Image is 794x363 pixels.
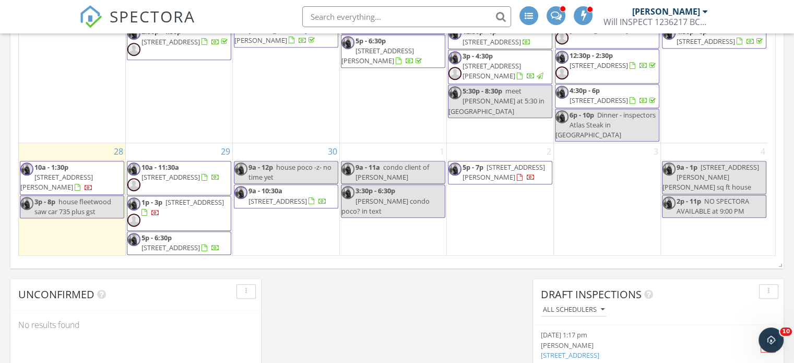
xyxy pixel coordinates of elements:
[141,233,172,242] span: 5p - 6:30p
[127,162,140,175] img: will_inspect_profile.jpg
[555,31,568,44] img: default-user-f0147aede5fd5fa78ca7ade42f37bd4542148d508eef1c3d3ea960f66861d68b.jpg
[446,143,553,256] td: Go to October 2, 2025
[355,162,429,182] span: condo client of [PERSON_NAME]
[141,27,230,46] a: 2:30p - 4:30p [STREET_ADDRESS]
[463,27,531,46] a: 12:30p - 1p [STREET_ADDRESS]
[555,51,568,64] img: will_inspect_profile.jpg
[570,26,628,35] span: [STREET_ADDRESS]
[302,6,511,27] input: Search everything...
[141,172,200,182] span: [STREET_ADDRESS]
[341,46,414,65] span: [STREET_ADDRESS][PERSON_NAME]
[660,143,767,256] td: Go to October 4, 2025
[340,143,447,256] td: Go to October 1, 2025
[780,327,792,336] span: 10
[127,43,140,56] img: default-user-f0147aede5fd5fa78ca7ade42f37bd4542148d508eef1c3d3ea960f66861d68b.jpg
[141,243,200,252] span: [STREET_ADDRESS]
[463,86,502,96] span: 5:30p - 8:30p
[662,162,759,192] span: [STREET_ADDRESS][PERSON_NAME][PERSON_NAME] sq ft house
[127,214,140,227] img: default-user-f0147aede5fd5fa78ca7ade42f37bd4542148d508eef1c3d3ea960f66861d68b.jpg
[677,27,707,36] span: 4:30p - 6p
[677,37,735,46] span: [STREET_ADDRESS]
[341,36,354,49] img: will_inspect_profile.jpg
[20,172,93,192] span: [STREET_ADDRESS][PERSON_NAME]
[355,36,386,45] span: 5p - 6:30p
[448,162,461,175] img: will_inspect_profile.jpg
[541,350,599,360] a: [STREET_ADDRESS]
[448,161,552,184] a: 5p - 7p [STREET_ADDRESS][PERSON_NAME]
[20,161,124,195] a: 10a - 1:30p [STREET_ADDRESS][PERSON_NAME]
[570,15,658,34] a: 9a - 10:30a [STREET_ADDRESS]
[234,26,307,45] span: [STREET_ADDRESS][PERSON_NAME]
[662,25,766,49] a: 4:30p - 6p [STREET_ADDRESS]
[141,162,220,182] a: 10a - 11:30a [STREET_ADDRESS]
[127,161,231,195] a: 10a - 11:30a [STREET_ADDRESS]
[463,37,521,46] span: [STREET_ADDRESS]
[127,178,140,191] img: default-user-f0147aede5fd5fa78ca7ade42f37bd4542148d508eef1c3d3ea960f66861d68b.jpg
[112,143,125,160] a: Go to September 28, 2025
[355,162,380,172] span: 9a - 11a
[234,186,247,199] img: will_inspect_profile.jpg
[555,110,656,139] span: Dinner - inspectors Atlas Steak in [GEOGRAPHIC_DATA]
[18,287,94,301] span: Unconfirmed
[677,27,765,46] a: 4:30p - 6p [STREET_ADDRESS]
[553,143,660,256] td: Go to October 3, 2025
[19,143,126,256] td: Go to September 28, 2025
[79,5,102,28] img: The Best Home Inspection Software - Spectora
[463,61,521,80] span: [STREET_ADDRESS][PERSON_NAME]
[570,86,658,105] a: 4:30p - 6p [STREET_ADDRESS]
[463,162,545,182] span: [STREET_ADDRESS][PERSON_NAME]
[555,110,568,123] img: will_inspect_profile.jpg
[555,86,568,99] img: will_inspect_profile.jpg
[248,162,331,182] span: house poco -z- no time yet
[234,15,317,44] a: 3:30p - 7p [STREET_ADDRESS][PERSON_NAME]
[448,50,552,84] a: 3p - 4:30p [STREET_ADDRESS][PERSON_NAME]
[570,51,658,70] a: 12:30p - 2:30p [STREET_ADDRESS]
[165,197,224,207] span: [STREET_ADDRESS]
[463,162,545,182] a: 5p - 7p [STREET_ADDRESS][PERSON_NAME]
[570,110,594,120] span: 6p - 10p
[541,330,737,360] a: [DATE] 1:17 pm [PERSON_NAME] [STREET_ADDRESS]
[127,25,231,60] a: 2:30p - 4:30p [STREET_ADDRESS]
[632,6,700,17] div: [PERSON_NAME]
[437,143,446,160] a: Go to October 1, 2025
[463,51,493,61] span: 3p - 4:30p
[677,196,749,216] span: NO SPECTORA AVAILABLE at 9:00 PM
[141,162,179,172] span: 10a - 11:30a
[555,84,659,108] a: 4:30p - 6p [STREET_ADDRESS]
[126,143,233,256] td: Go to September 29, 2025
[341,162,354,175] img: will_inspect_profile.jpg
[341,196,430,216] span: [PERSON_NAME] condo poco? in text
[651,143,660,160] a: Go to October 3, 2025
[448,86,544,115] span: meet [PERSON_NAME] at 5:30 in [GEOGRAPHIC_DATA]
[677,196,701,206] span: 2p - 11p
[555,66,568,79] img: default-user-f0147aede5fd5fa78ca7ade42f37bd4542148d508eef1c3d3ea960f66861d68b.jpg
[326,143,339,160] a: Go to September 30, 2025
[20,162,33,175] img: will_inspect_profile.jpg
[127,196,231,230] a: 1p - 3p [STREET_ADDRESS]
[141,37,200,46] span: [STREET_ADDRESS]
[141,197,162,207] span: 1p - 3p
[234,184,338,208] a: 9a - 10:30a [STREET_ADDRESS]
[127,197,140,210] img: will_inspect_profile.jpg
[677,162,697,172] span: 9a - 1p
[127,231,231,255] a: 5p - 6:30p [STREET_ADDRESS]
[463,162,483,172] span: 5p - 7p
[544,143,553,160] a: Go to October 2, 2025
[141,197,224,217] a: 1p - 3p [STREET_ADDRESS]
[127,233,140,246] img: will_inspect_profile.jpg
[110,5,195,27] span: SPECTORA
[662,162,676,175] img: will_inspect_profile.jpg
[248,162,273,172] span: 9a - 12p
[603,17,708,27] div: Will INSPECT 1236217 BC LTD
[448,86,461,99] img: will_inspect_profile.jpg
[248,186,282,195] span: 9a - 10:30a
[248,196,307,206] span: [STREET_ADDRESS]
[34,197,111,216] span: house fleetwood saw car 735 plus gst
[34,197,55,206] span: 3p - 8p
[341,34,445,68] a: 5p - 6:30p [STREET_ADDRESS][PERSON_NAME]
[248,186,327,205] a: 9a - 10:30a [STREET_ADDRESS]
[541,287,642,301] span: Draft Inspections
[448,25,552,49] a: 12:30p - 1p [STREET_ADDRESS]
[234,162,247,175] img: will_inspect_profile.jpg
[570,51,613,60] span: 12:30p - 2:30p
